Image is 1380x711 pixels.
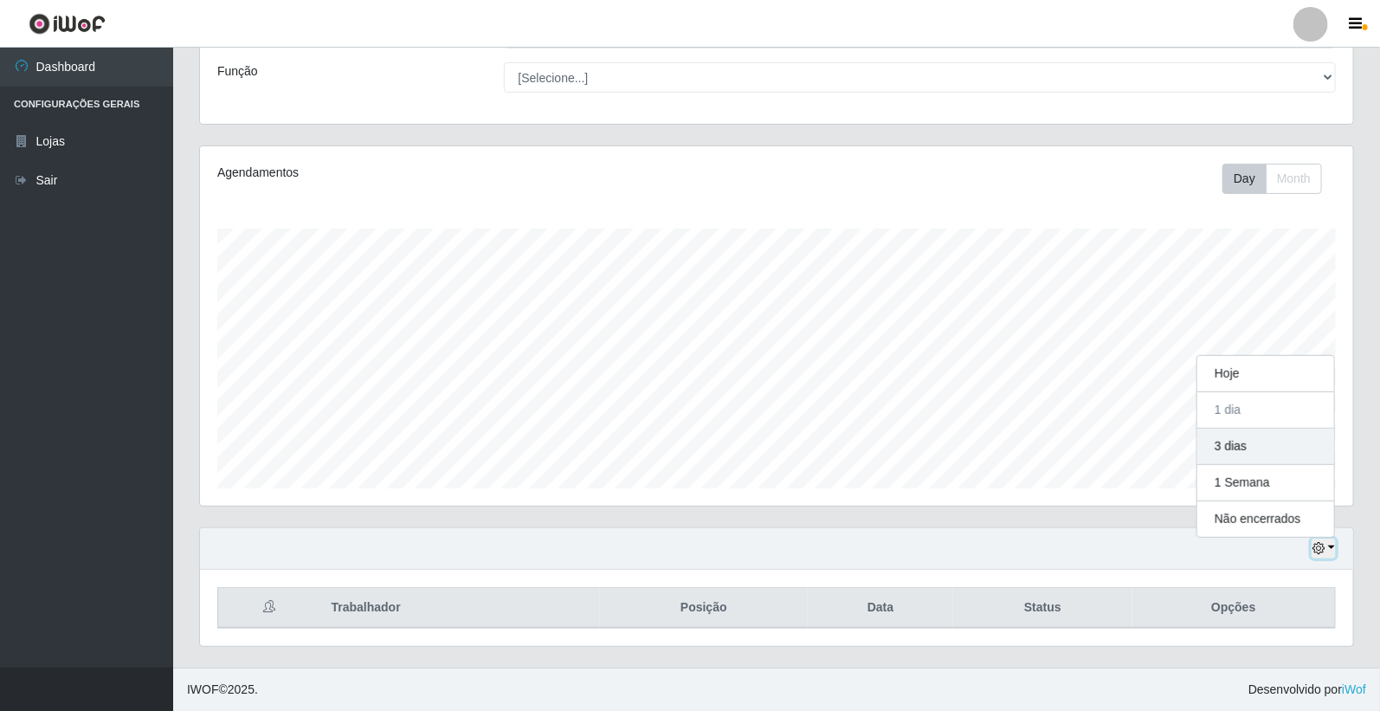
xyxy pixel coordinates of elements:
div: First group [1222,164,1322,194]
button: 1 dia [1197,392,1334,429]
button: Não encerrados [1197,501,1334,537]
button: 3 dias [1197,429,1334,465]
th: Status [953,588,1132,629]
img: CoreUI Logo [29,13,106,35]
th: Opções [1132,588,1336,629]
th: Posição [600,588,808,629]
span: IWOF [187,682,219,696]
div: Toolbar with button groups [1222,164,1336,194]
span: © 2025 . [187,681,258,699]
div: Agendamentos [217,164,668,182]
span: Desenvolvido por [1248,681,1366,699]
label: Função [217,62,258,81]
button: Month [1266,164,1322,194]
th: Data [808,588,953,629]
a: iWof [1342,682,1366,696]
button: 1 Semana [1197,465,1334,501]
button: Hoje [1197,356,1334,392]
button: Day [1222,164,1267,194]
th: Trabalhador [321,588,600,629]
